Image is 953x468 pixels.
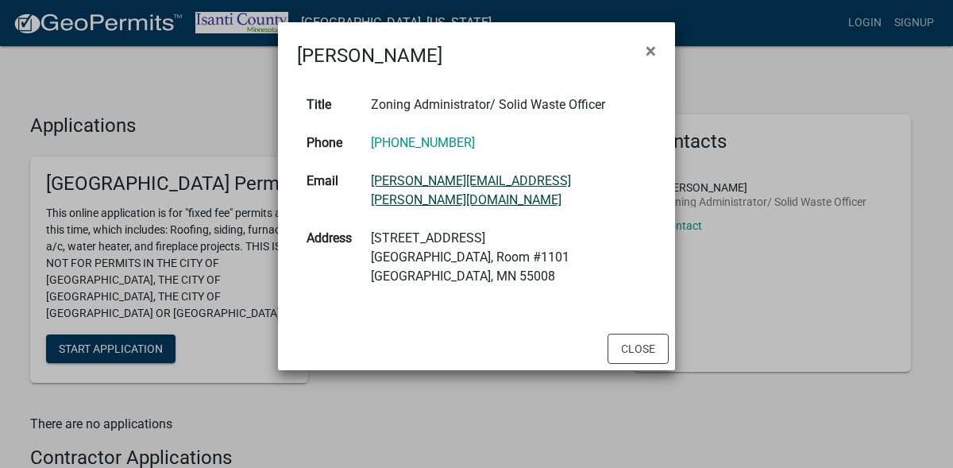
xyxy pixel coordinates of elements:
h4: [PERSON_NAME] [297,41,442,70]
th: Address [297,219,361,296]
td: Zoning Administrator/ Solid Waste Officer [361,86,656,124]
th: Phone [297,124,361,162]
a: [PHONE_NUMBER] [371,135,475,150]
a: [PERSON_NAME][EMAIL_ADDRESS][PERSON_NAME][DOMAIN_NAME] [371,173,571,207]
span: × [646,40,656,62]
th: Title [297,86,361,124]
th: Email [297,162,361,219]
td: [STREET_ADDRESS] [GEOGRAPHIC_DATA], Room #1101 [GEOGRAPHIC_DATA], MN 55008 [361,219,656,296]
button: Close [608,334,669,364]
button: Close [633,29,669,73]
